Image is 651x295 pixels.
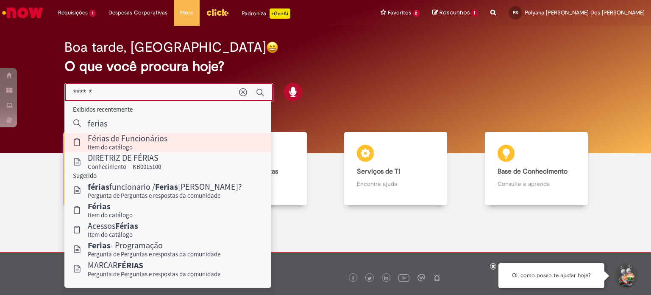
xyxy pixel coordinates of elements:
[471,9,478,17] span: 1
[108,8,167,17] span: Despesas Corporativas
[1,4,45,21] img: ServiceNow
[613,263,638,289] button: Iniciar Conversa de Suporte
[217,167,278,176] b: Catálogo de Ofertas
[432,9,478,17] a: Rascunhos
[58,8,88,17] span: Requisições
[180,8,193,17] span: More
[351,276,355,281] img: logo_footer_facebook.png
[413,10,420,17] span: 2
[525,9,645,16] span: Polyana [PERSON_NAME] Dos [PERSON_NAME]
[498,167,568,176] b: Base de Conhecimento
[398,272,409,283] img: logo_footer_youtube.png
[466,132,607,205] a: Base de Conhecimento Consulte e aprenda
[384,276,388,281] img: logo_footer_linkedin.png
[325,132,466,205] a: Serviços de TI Encontre ajuda
[357,167,400,176] b: Serviços de TI
[270,8,290,19] p: +GenAi
[433,274,441,281] img: logo_footer_naosei.png
[367,276,372,281] img: logo_footer_twitter.png
[64,59,587,74] h2: O que você procura hoje?
[89,10,96,17] span: 1
[498,180,575,188] p: Consulte e aprenda
[513,10,518,15] span: PS
[357,180,434,188] p: Encontre ajuda
[206,6,229,19] img: click_logo_yellow_360x200.png
[266,41,278,53] img: happy-face.png
[242,8,290,19] div: Padroniza
[498,263,604,288] div: Oi, como posso te ajudar hoje?
[388,8,411,17] span: Favoritos
[440,8,470,17] span: Rascunhos
[45,132,185,205] a: Tirar dúvidas Tirar dúvidas com Lupi Assist e Gen Ai
[417,274,425,281] img: logo_footer_workplace.png
[64,40,266,55] h2: Boa tarde, [GEOGRAPHIC_DATA]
